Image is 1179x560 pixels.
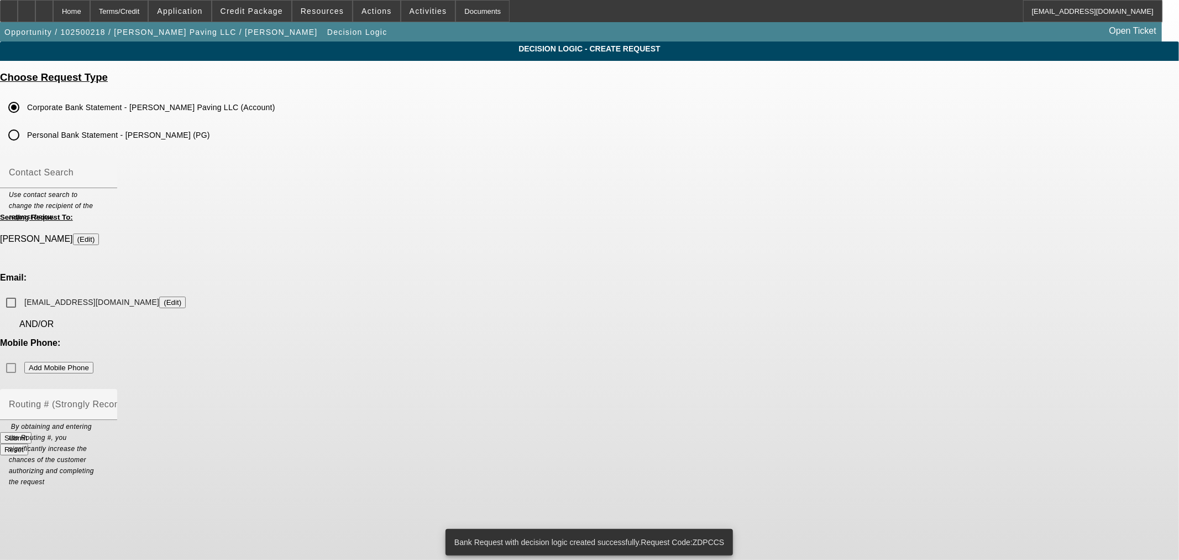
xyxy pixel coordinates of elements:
span: Decision Logic - Create Request [8,44,1171,53]
a: Open Ticket [1105,22,1161,40]
span: Resources [301,7,344,15]
button: Activities [401,1,455,22]
span: Activities [410,7,447,15]
label: Corporate Bank Statement - [PERSON_NAME] Paving LLC (Account) [25,102,275,113]
span: Actions [361,7,392,15]
button: Decision Logic [324,22,390,42]
span: Opportunity / 102500218 / [PERSON_NAME] Paving LLC / [PERSON_NAME] [4,28,318,37]
i: Use contact search to change the recipient of the request below. [9,191,93,221]
button: Actions [353,1,400,22]
button: Resources [292,1,352,22]
button: Application [149,1,211,22]
button: Credit Package [212,1,291,22]
span: Application [157,7,202,15]
mat-label: Contact Search [9,168,74,177]
span: Credit Package [221,7,283,15]
label: Personal Bank Statement - [PERSON_NAME] (PG) [25,129,210,141]
div: Bank Request with decision logic created successfully.Request Code:ZDPCCS [446,529,729,556]
label: [EMAIL_ADDRESS][DOMAIN_NAME] [22,297,186,308]
mat-label: Routing # (Strongly Recommended) [9,400,159,409]
button: (Edit) [73,234,99,245]
span: Decision Logic [327,28,387,37]
i: By obtaining and entering the Routing #, you significantly increase the chances of the customer a... [9,423,94,486]
button: [EMAIL_ADDRESS][DOMAIN_NAME] [159,297,186,308]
